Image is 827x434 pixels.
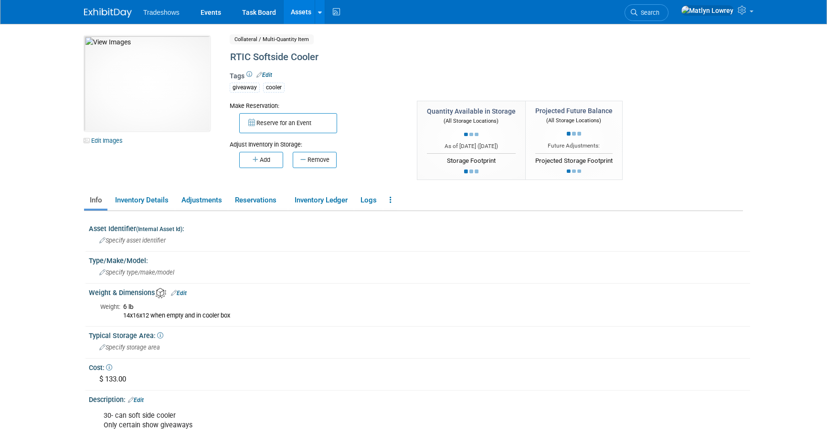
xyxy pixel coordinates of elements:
[230,34,314,44] span: Collateral / Multi-Quantity Item
[99,237,166,244] span: Specify asset identifier
[123,303,743,311] div: 6 lb
[89,254,750,265] div: Type/Make/Model:
[84,135,127,147] a: Edit Images
[176,192,227,209] a: Adjustments
[230,83,260,93] div: giveaway
[156,288,166,298] img: Asset Weight and Dimensions
[464,133,478,137] img: loading...
[84,192,107,209] a: Info
[289,192,353,209] a: Inventory Ledger
[89,392,750,405] div: Description:
[89,332,163,339] span: Typical Storage Area:
[535,142,613,150] div: Future Adjustments:
[535,106,613,116] div: Projected Future Balance
[227,49,664,66] div: RTIC Softside Cooler
[100,301,120,320] td: Weight:
[84,36,210,131] img: View Images
[230,133,403,149] div: Adjust Inventory in Storage:
[171,290,187,296] a: Edit
[681,5,734,16] img: Matlyn Lowrey
[230,71,664,99] div: Tags
[263,83,285,93] div: cooler
[109,192,174,209] a: Inventory Details
[89,360,750,372] div: Cost:
[427,116,516,125] div: (All Storage Locations)
[293,152,337,168] button: Remove
[637,9,659,16] span: Search
[230,101,403,110] div: Make Reservation:
[123,311,743,319] div: 14x16x12 when empty and in cooler box
[256,72,272,78] a: Edit
[355,192,382,209] a: Logs
[625,4,668,21] a: Search
[427,106,516,116] div: Quantity Available in Storage
[99,344,160,351] span: Specify storage area
[239,113,337,133] button: Reserve for an Event
[136,226,182,233] small: (Internal Asset Id)
[535,153,613,166] div: Projected Storage Footprint
[89,286,750,298] div: Weight & Dimensions
[143,9,180,16] span: Tradeshows
[535,116,613,125] div: (All Storage Locations)
[427,153,516,166] div: Storage Footprint
[239,152,283,168] button: Add
[89,222,750,233] div: Asset Identifier :
[128,397,144,403] a: Edit
[427,142,516,150] div: As of [DATE] ( )
[99,269,174,276] span: Specify type/make/model
[479,143,496,149] span: [DATE]
[464,169,478,173] img: loading...
[84,8,132,18] img: ExhibitDay
[96,372,743,387] div: $ 133.00
[567,132,581,136] img: loading...
[229,192,287,209] a: Reservations
[567,169,581,173] img: loading...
